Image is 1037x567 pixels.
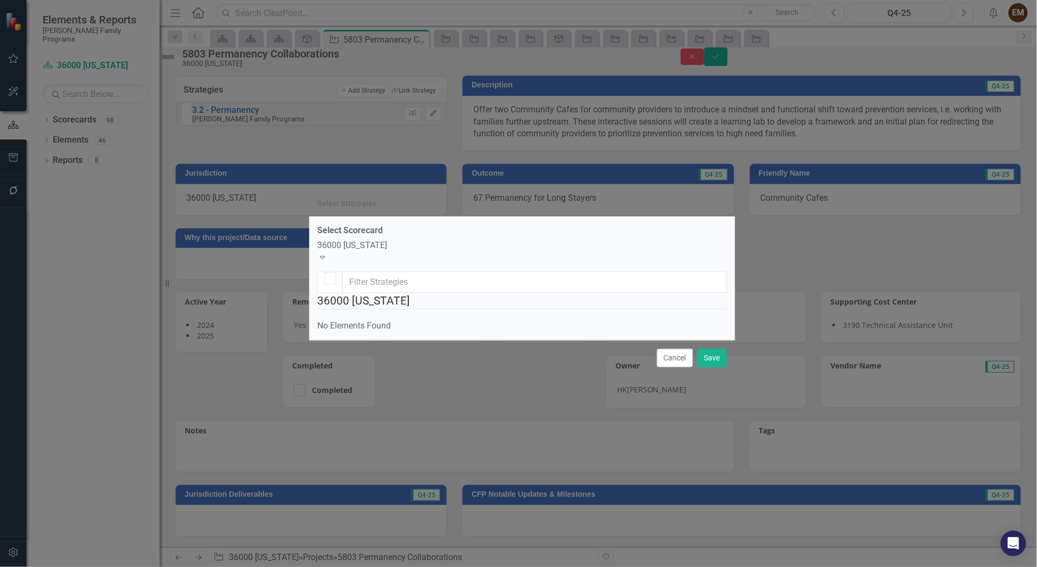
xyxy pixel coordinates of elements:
button: Save [697,349,727,367]
div: 36000 [US_STATE] [317,240,727,252]
div: Select Strategies [317,200,376,208]
span: No Elements Found [317,321,391,331]
button: Cancel [657,349,693,367]
legend: 36000 [US_STATE] [317,293,727,309]
div: Open Intercom Messenger [1001,531,1026,556]
input: Filter Strategies [342,272,727,292]
label: Select Scorecard [317,225,383,237]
